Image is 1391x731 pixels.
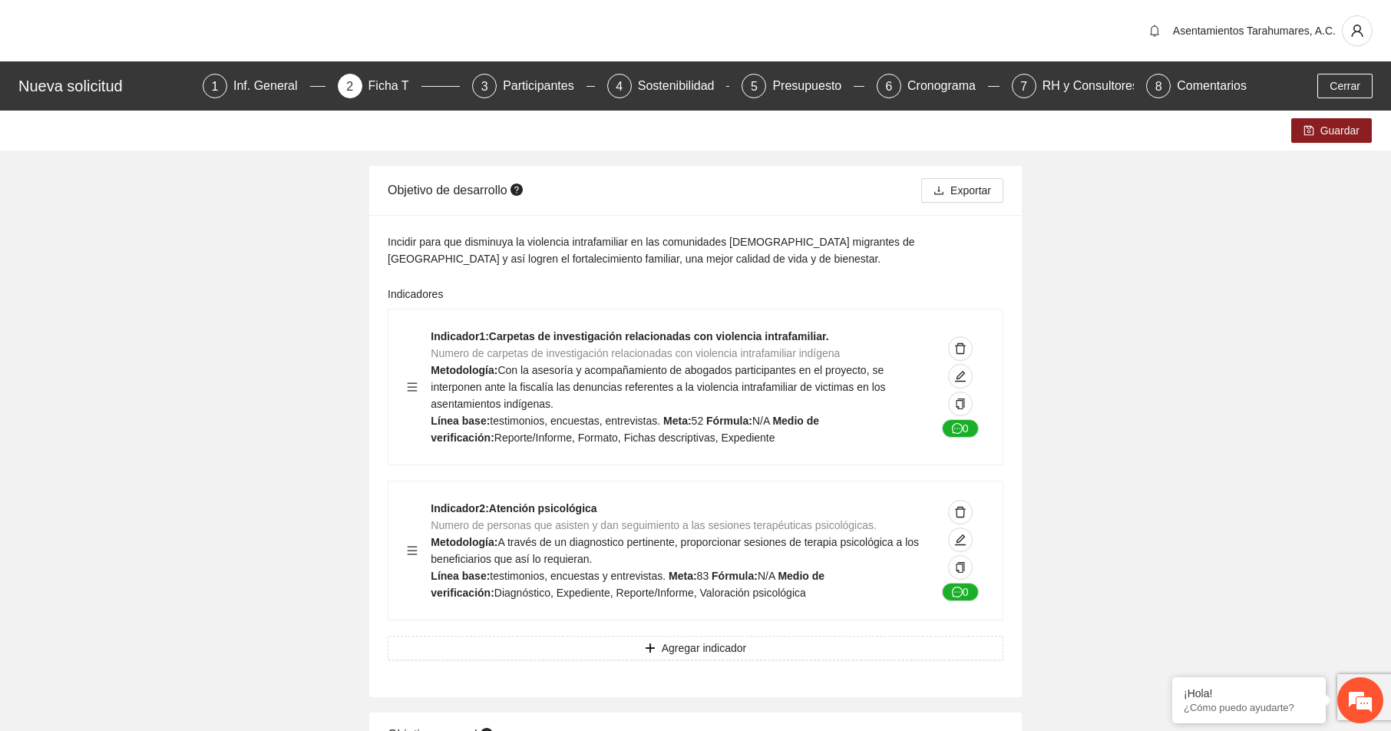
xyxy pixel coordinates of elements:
strong: Fórmula: [706,415,752,427]
div: 6Cronograma [877,74,999,98]
span: menu [407,545,418,556]
span: edit [949,534,972,546]
div: Cronograma [907,74,988,98]
span: bell [1143,25,1166,37]
span: N/A [752,415,770,427]
span: Guardar [1320,122,1360,139]
span: delete [949,506,972,518]
strong: Indicador 2 : Atención psicológica [431,502,596,514]
div: Ficha T [368,74,421,98]
span: message [952,587,963,599]
span: user [1343,24,1372,38]
button: downloadExportar [921,178,1003,203]
div: 3Participantes [472,74,595,98]
span: 3 [481,80,488,93]
div: 5Presupuesto [742,74,864,98]
span: Reporte/Informe, Formato, Fichas descriptivas, Expediente [494,432,775,444]
p: ¿Cómo puedo ayudarte? [1184,702,1314,713]
strong: Indicador 1 : Carpetas de investigación relacionadas con violencia intrafamiliar. [431,330,828,342]
span: 8 [1155,80,1162,93]
button: bell [1142,18,1167,43]
button: edit [948,528,973,552]
div: Incidir para que disminuya la violencia intrafamiliar en las comunidades [DEMOGRAPHIC_DATA] migra... [388,233,1003,267]
span: save [1303,125,1314,137]
span: 7 [1020,80,1027,93]
strong: Línea base: [431,415,490,427]
span: N/A [758,570,775,582]
span: edit [949,370,972,382]
button: message0 [942,583,979,601]
button: copy [948,555,973,580]
div: Comentarios [1177,74,1247,98]
span: testimonios, encuestas, entrevistas. [490,415,660,427]
button: saveGuardar [1291,118,1372,143]
span: delete [949,342,972,355]
div: 2Ficha T [338,74,461,98]
button: message0 [942,419,979,438]
button: plusAgregar indicador [388,636,1003,660]
span: Asentamientos Tarahumares, A.C. [1173,25,1336,37]
div: Presupuesto [772,74,854,98]
strong: Meta: [663,415,692,427]
span: Objetivo de desarrollo [388,184,527,197]
strong: Metodología: [431,536,497,548]
div: Participantes [503,74,586,98]
strong: Línea base: [431,570,490,582]
span: Con la asesoría y acompañamiento de abogados participantes en el proyecto, se interponen ante la ... [431,364,885,410]
span: Exportar [950,182,991,199]
strong: Metodología: [431,364,497,376]
div: Nueva solicitud [18,74,193,98]
span: question-circle [510,184,523,196]
span: Cerrar [1330,78,1360,94]
span: copy [955,562,966,574]
span: 6 [886,80,893,93]
div: Inf. General [233,74,310,98]
button: Cerrar [1317,74,1373,98]
div: ¡Hola! [1184,687,1314,700]
div: 8Comentarios [1146,74,1247,98]
span: plus [645,643,656,655]
button: edit [948,364,973,389]
button: delete [948,336,973,361]
button: user [1342,15,1373,46]
div: RH y Consultores [1042,74,1151,98]
span: download [933,185,944,197]
span: copy [955,399,966,411]
span: 1 [212,80,219,93]
span: Numero de carpetas de investigación relacionadas con violencia intrafamiliar indígena [431,347,840,359]
span: 4 [616,80,623,93]
strong: Fórmula: [712,570,758,582]
button: copy [948,392,973,416]
label: Indicadores [388,286,443,303]
span: Numero de personas que asisten y dan seguimiento a las sesiones terapéuticas psicológicas. [431,519,877,531]
span: 52 [692,415,704,427]
span: menu [407,382,418,392]
div: 7RH y Consultores [1012,74,1135,98]
span: A través de un diagnostico pertinente, proporcionar sesiones de terapia psicológica a los benefic... [431,536,919,565]
button: delete [948,500,973,524]
span: testimonios, encuestas y entrevistas. [490,570,666,582]
span: message [952,423,963,435]
strong: Meta: [669,570,697,582]
span: Diagnóstico, Expediente, Reporte/Informe, Valoración psicológica [494,587,806,599]
div: Sostenibilidad [638,74,727,98]
div: 4Sostenibilidad [607,74,730,98]
span: Agregar indicador [662,640,747,657]
span: 5 [751,80,758,93]
span: 83 [697,570,709,582]
span: 2 [346,80,353,93]
div: 1Inf. General [203,74,325,98]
